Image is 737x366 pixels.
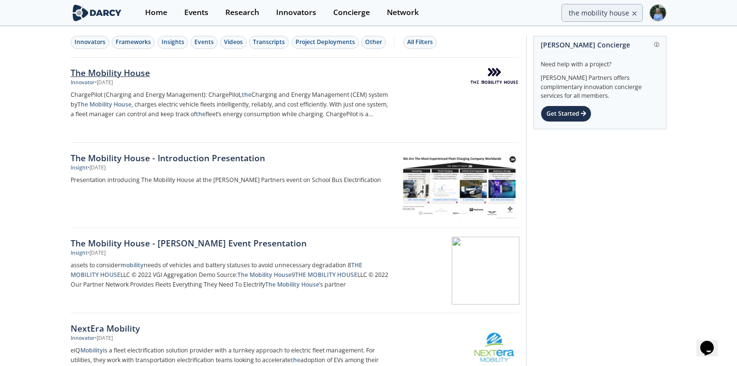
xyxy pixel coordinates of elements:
div: Other [365,38,382,46]
strong: The [77,100,88,108]
div: Events [184,9,208,16]
div: The Mobility House [71,66,391,79]
img: information.svg [654,42,660,47]
div: Innovator [71,335,95,342]
strong: The [237,271,248,279]
p: ChargePilot (Charging and Energy Management): ChargePilot, Charging and Energy Management (CEM) s... [71,90,391,119]
strong: the [291,356,300,364]
div: Events [194,38,214,46]
div: [PERSON_NAME] Partners offers complimentary innovation concierge services for all members. [541,69,659,101]
button: Videos [220,36,247,49]
div: Frameworks [116,38,151,46]
input: Advanced Search [561,4,643,22]
iframe: chat widget [696,327,727,356]
strong: mobility [120,261,144,269]
button: Other [361,36,386,49]
div: Research [225,9,259,16]
strong: THE [295,271,306,279]
div: Transcripts [253,38,285,46]
div: Insights [162,38,184,46]
div: Innovators [276,9,316,16]
button: Events [191,36,218,49]
button: Insights [158,36,188,49]
div: Innovators [74,38,105,46]
button: Transcripts [249,36,289,49]
strong: MOBILITY HOUSE [308,271,357,279]
div: Concierge [333,9,370,16]
button: Project Deployments [292,36,359,49]
p: assets to consider needs of vehicles and battery statuses to avoid unnecessary degradation 8 LLC ... [71,260,391,290]
div: Insight [71,164,88,172]
a: The Mobility House - [PERSON_NAME] Event Presentation Insight •[DATE] assets to considermobilityn... [71,228,519,313]
img: logo-wide.svg [71,4,123,21]
strong: Mobility House [277,280,319,289]
div: Need help with a project? [541,53,659,69]
div: The Mobility House - Introduction Presentation [71,152,391,164]
div: All Filters [407,38,433,46]
div: • [DATE] [95,335,113,342]
div: Network [387,9,419,16]
div: • [DATE] [88,249,105,257]
strong: Mobility House [89,100,132,108]
div: Videos [224,38,243,46]
div: Home [145,9,167,16]
div: • [DATE] [95,79,113,87]
strong: Mobility House [250,271,292,279]
strong: the [242,91,251,99]
strong: the [196,110,206,118]
img: The Mobility House [471,68,518,83]
button: All Filters [403,36,437,49]
button: Frameworks [112,36,155,49]
a: The Mobility House - Introduction Presentation Insight •[DATE] Presentation introducing The Mobil... [71,143,519,228]
strong: THE [351,261,362,269]
button: Innovators [71,36,109,49]
div: Innovator [71,79,95,87]
div: NextEra Mobility [71,322,391,335]
p: Presentation introducing The Mobility House at the [PERSON_NAME] Partners event on School Bus Ele... [71,175,391,185]
a: The Mobility House Innovator •[DATE] ChargePilot (Charging and Energy Management): ChargePilot,th... [71,58,519,143]
strong: MOBILITY HOUSE [71,271,120,279]
img: Profile [649,4,666,21]
div: Project Deployments [295,38,355,46]
div: • [DATE] [88,164,105,172]
strong: Mobility [80,346,103,354]
div: Insight [71,249,88,257]
div: Get Started [541,106,591,122]
strong: The [265,280,276,289]
div: The Mobility House - [PERSON_NAME] Event Presentation [71,237,391,249]
div: [PERSON_NAME] Concierge [541,36,659,53]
